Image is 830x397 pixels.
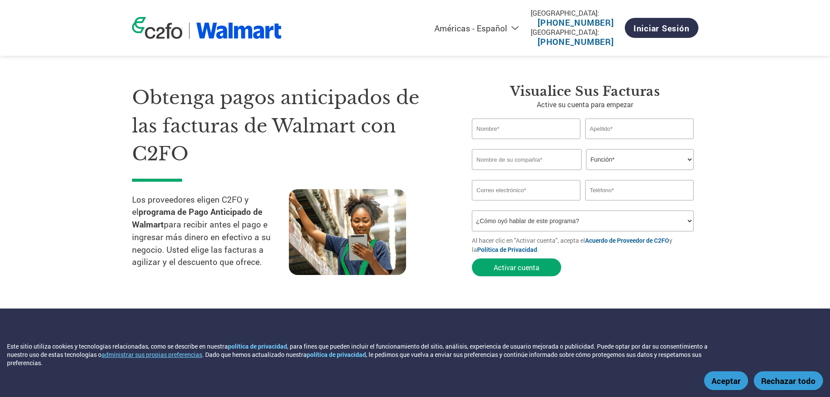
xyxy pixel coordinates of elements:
[132,17,183,39] img: c2fo logo
[538,17,614,28] a: [PHONE_NUMBER]
[102,350,202,359] button: administrar sus propias preferencias
[472,84,698,99] h3: Visualice sus facturas
[477,245,537,254] a: Política de Privacidad
[586,149,694,170] select: Title/Role
[531,27,621,37] div: [GEOGRAPHIC_DATA]:
[585,201,694,207] div: Inavlid Phone Number
[132,84,446,168] h1: Obtenga pagos anticipados de las facturas de Walmart con C2FO
[228,342,287,350] a: política de privacidad
[754,371,823,390] button: Rechazar todo
[472,201,581,207] div: Inavlid Email Address
[472,180,581,200] input: Invalid Email format
[531,8,621,17] div: [GEOGRAPHIC_DATA]:
[196,23,282,39] img: Walmart
[625,18,698,38] a: Iniciar sesión
[307,350,366,359] a: política de privacidad
[472,171,694,176] div: Invalid company name or company name is too long
[289,189,406,275] img: supply chain worker
[538,36,614,47] a: [PHONE_NUMBER]
[472,140,581,146] div: Invalid first name or first name is too long
[704,371,748,390] button: Aceptar
[472,258,561,276] button: Activar cuenta
[132,206,262,230] strong: programa de Pago Anticipado de Walmart
[585,119,694,139] input: Apellido*
[472,149,582,170] input: Nombre de su compañía*
[472,99,698,110] p: Active su cuenta para empezar
[132,193,289,269] p: Los proveedores eligen C2FO y el para recibir antes el pago e ingresar más dinero en efectivo a s...
[7,342,710,367] div: Este sitio utiliza cookies y tecnologías relacionadas, como se describe en nuestra , para fines q...
[472,119,581,139] input: Nombre*
[585,140,694,146] div: Invalid last name or last name is too long
[585,180,694,200] input: Teléfono*
[585,236,669,244] a: Acuerdo de Proveedor de C2FO
[472,236,698,254] p: Al hacer clic en "Activar cuenta", acepta el y la .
